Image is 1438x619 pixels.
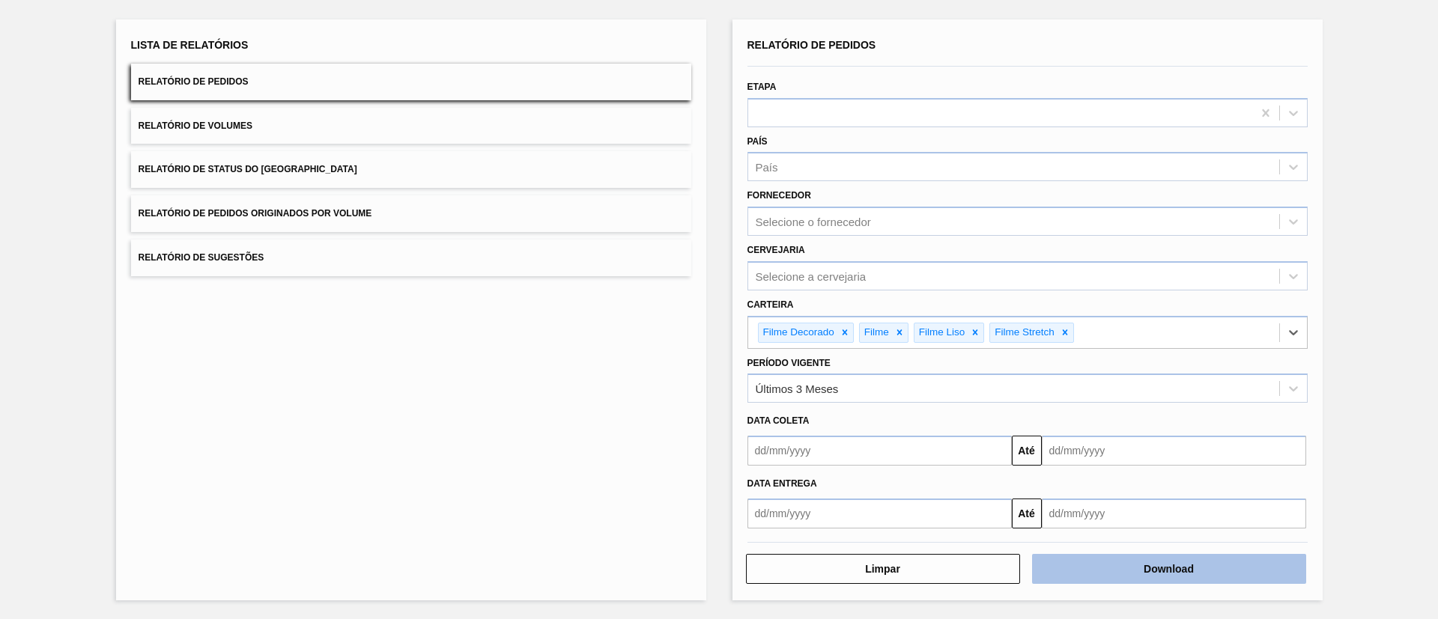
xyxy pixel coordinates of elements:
button: Relatório de Pedidos Originados por Volume [131,195,691,232]
span: Relatório de Pedidos [139,76,249,87]
button: Relatório de Pedidos [131,64,691,100]
label: Período Vigente [747,358,831,368]
span: Relatório de Sugestões [139,252,264,263]
div: Selecione o fornecedor [756,216,871,228]
label: Carteira [747,299,794,310]
label: Fornecedor [747,190,811,201]
span: Data coleta [747,415,810,426]
label: País [747,136,768,147]
div: Selecione a cervejaria [756,269,867,282]
input: dd/mm/yyyy [747,498,1012,528]
input: dd/mm/yyyy [1042,436,1306,466]
span: Lista de Relatórios [131,39,249,51]
div: Últimos 3 Meses [756,382,839,395]
button: Limpar [746,554,1020,584]
button: Download [1032,554,1306,584]
div: Filme [860,323,891,342]
label: Etapa [747,82,777,92]
button: Relatório de Volumes [131,108,691,144]
div: Filme Liso [914,323,968,342]
span: Relatório de Status do [GEOGRAPHIC_DATA] [139,164,357,174]
button: Até [1012,436,1042,466]
span: Relatório de Pedidos Originados por Volume [139,208,372,219]
div: País [756,161,778,174]
button: Até [1012,498,1042,528]
div: Filme Decorado [759,323,837,342]
span: Relatório de Volumes [139,121,252,131]
div: Filme Stretch [990,323,1057,342]
button: Relatório de Sugestões [131,240,691,276]
label: Cervejaria [747,245,805,255]
button: Relatório de Status do [GEOGRAPHIC_DATA] [131,151,691,188]
span: Data entrega [747,478,817,489]
input: dd/mm/yyyy [1042,498,1306,528]
span: Relatório de Pedidos [747,39,876,51]
input: dd/mm/yyyy [747,436,1012,466]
